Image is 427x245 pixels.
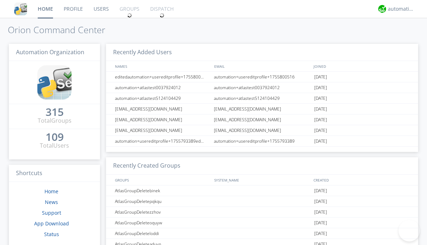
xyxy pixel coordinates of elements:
[314,82,327,93] span: [DATE]
[113,196,212,206] div: AtlasGroupDeletepqkqu
[314,104,327,114] span: [DATE]
[314,196,327,207] span: [DATE]
[40,142,69,150] div: Total Users
[106,93,418,104] a: automation+atlastest5124104429automation+atlastest5124104429[DATE]
[212,114,312,125] div: [EMAIL_ADDRESS][DOMAIN_NAME]
[46,108,64,117] a: 315
[312,175,411,185] div: CREATED
[106,207,418,218] a: AtlasGroupDeletezzhov[DATE]
[212,82,312,93] div: automation+atlastest0037924012
[378,5,386,13] img: d2d01cd9b4174d08988066c6d424eccd
[37,65,72,99] img: cddb5a64eb264b2086981ab96f4c1ba7
[113,125,212,136] div: [EMAIL_ADDRESS][DOMAIN_NAME]
[113,136,212,146] div: automation+usereditprofile+1755793389editedautomation+usereditprofile+1755793389
[113,185,212,196] div: AtlasGroupDeletebinek
[212,136,312,146] div: automation+usereditprofile+1755793389
[113,207,212,217] div: AtlasGroupDeletezzhov
[314,218,327,228] span: [DATE]
[113,61,211,71] div: NAMES
[106,218,418,228] a: AtlasGroupDeleteoquyw[DATE]
[106,44,418,61] h3: Recently Added Users
[399,220,420,241] iframe: Toggle Customer Support
[9,165,100,182] h3: Shortcuts
[113,104,212,114] div: [EMAIL_ADDRESS][DOMAIN_NAME]
[106,136,418,147] a: automation+usereditprofile+1755793389editedautomation+usereditprofile+1755793389automation+usered...
[113,72,212,82] div: editedautomation+usereditprofile+1755800516
[212,93,312,103] div: automation+atlastest5124104429
[212,104,312,114] div: [EMAIL_ADDRESS][DOMAIN_NAME]
[106,72,418,82] a: editedautomation+usereditprofile+1755800516automation+usereditprofile+1755800516[DATE]
[314,185,327,196] span: [DATE]
[46,133,64,141] div: 109
[312,61,411,71] div: JOINED
[38,117,72,125] div: Total Groups
[113,175,211,185] div: GROUPS
[127,13,132,18] img: spin.svg
[46,108,64,116] div: 315
[314,114,327,125] span: [DATE]
[113,114,212,125] div: [EMAIL_ADDRESS][DOMAIN_NAME]
[44,231,59,238] a: Status
[106,114,418,125] a: [EMAIL_ADDRESS][DOMAIN_NAME][EMAIL_ADDRESS][DOMAIN_NAME][DATE]
[159,13,164,18] img: spin.svg
[106,157,418,175] h3: Recently Created Groups
[106,104,418,114] a: [EMAIL_ADDRESS][DOMAIN_NAME][EMAIL_ADDRESS][DOMAIN_NAME][DATE]
[14,2,27,15] img: cddb5a64eb264b2086981ab96f4c1ba7
[314,136,327,147] span: [DATE]
[16,48,84,56] span: Automation Organization
[45,199,58,205] a: News
[106,196,418,207] a: AtlasGroupDeletepqkqu[DATE]
[314,207,327,218] span: [DATE]
[106,125,418,136] a: [EMAIL_ADDRESS][DOMAIN_NAME][EMAIL_ADDRESS][DOMAIN_NAME][DATE]
[212,175,312,185] div: SYSTEM_NAME
[212,61,312,71] div: EMAIL
[314,125,327,136] span: [DATE]
[212,125,312,136] div: [EMAIL_ADDRESS][DOMAIN_NAME]
[113,228,212,239] div: AtlasGroupDeleteloddi
[106,228,418,239] a: AtlasGroupDeleteloddi[DATE]
[212,72,312,82] div: automation+usereditprofile+1755800516
[113,218,212,228] div: AtlasGroupDeleteoquyw
[34,220,69,227] a: App Download
[44,188,58,195] a: Home
[113,82,212,93] div: automation+atlastest0037924012
[46,133,64,142] a: 109
[314,93,327,104] span: [DATE]
[106,82,418,93] a: automation+atlastest0037924012automation+atlastest0037924012[DATE]
[314,72,327,82] span: [DATE]
[314,228,327,239] span: [DATE]
[113,93,212,103] div: automation+atlastest5124104429
[106,185,418,196] a: AtlasGroupDeletebinek[DATE]
[42,209,61,216] a: Support
[388,5,415,12] div: automation+atlas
